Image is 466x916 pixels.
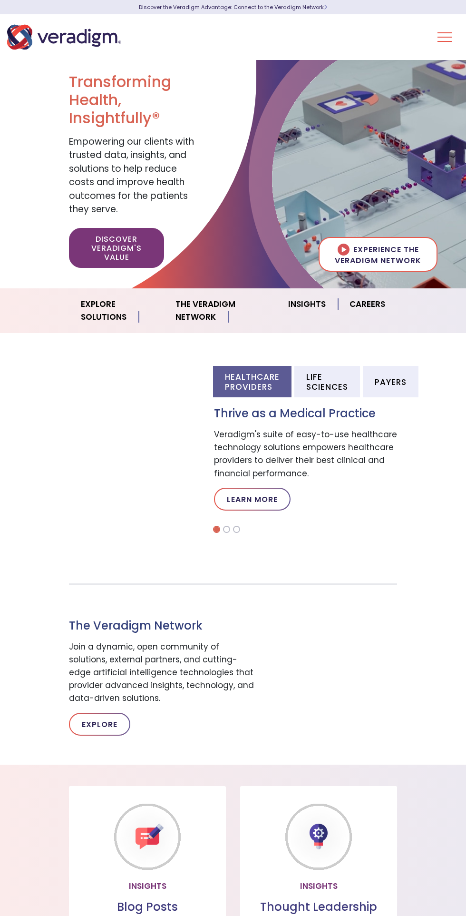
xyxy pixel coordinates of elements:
[77,880,218,893] p: Insights
[324,3,327,11] span: Learn More
[164,292,277,329] a: The Veradigm Network
[248,900,389,914] h3: Thought Leadership
[69,640,254,705] p: Join a dynamic, open community of solutions, external partners, and cutting-edge artificial intel...
[363,366,418,397] li: Payers
[213,366,291,397] li: Healthcare Providers
[69,135,194,216] span: Empowering our clients with trusted data, insights, and solutions to help reduce costs and improv...
[294,366,360,397] li: Life Sciences
[69,619,254,633] h3: The Veradigm Network
[437,25,452,49] button: Toggle Navigation Menu
[69,713,130,736] a: Explore
[214,407,397,421] h3: Thrive as a Medical Practice
[214,428,397,480] p: Veradigm's suite of easy-to-use healthcare technology solutions empowers healthcare providers to ...
[69,292,164,329] a: Explore Solutions
[77,900,218,914] h3: Blog Posts
[277,292,338,316] a: Insights
[69,228,164,268] a: Discover Veradigm's Value
[214,488,291,511] a: Learn More
[139,3,327,11] a: Discover the Veradigm Advantage: Connect to the Veradigm NetworkLearn More
[338,292,397,316] a: Careers
[248,880,389,893] p: Insights
[7,21,121,53] img: Veradigm logo
[69,73,197,128] h1: Transforming Health, Insightfully®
